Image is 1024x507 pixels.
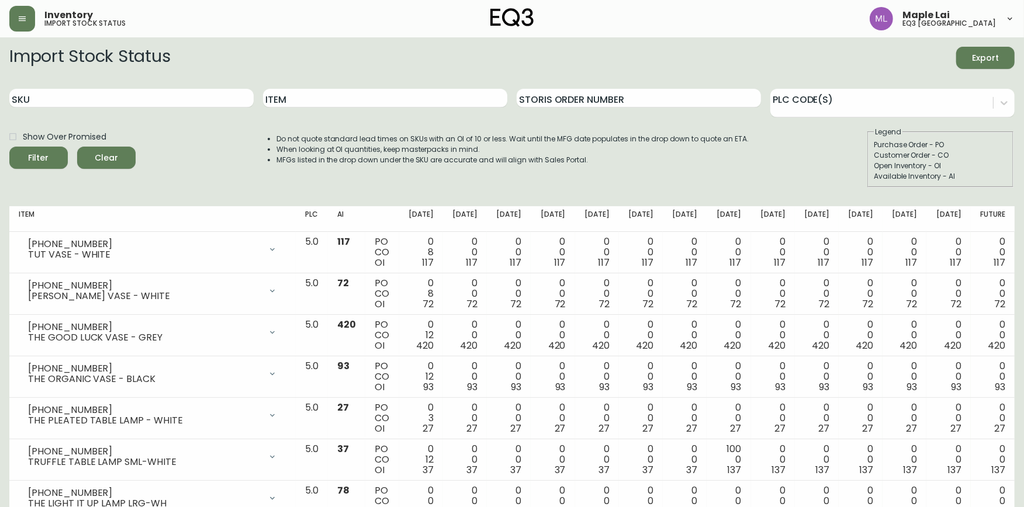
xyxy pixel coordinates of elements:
span: 137 [904,463,918,477]
th: [DATE] [795,206,839,232]
div: 0 0 [716,320,741,351]
span: 117 [554,256,566,269]
th: [DATE] [707,206,750,232]
span: 117 [862,256,873,269]
span: 420 [944,339,961,352]
span: 137 [859,463,873,477]
div: 0 0 [804,278,829,310]
legend: Legend [874,127,902,137]
span: 37 [599,463,610,477]
th: [DATE] [619,206,663,232]
div: 0 0 [980,320,1005,351]
div: 0 0 [496,444,521,475]
span: 37 [337,442,349,456]
span: 93 [951,380,961,394]
span: 93 [731,380,742,394]
span: 72 [818,297,829,311]
div: [PERSON_NAME] VASE - WHITE [28,291,261,301]
span: 93 [511,380,521,394]
span: 27 [686,422,697,435]
span: 27 [950,422,961,435]
div: 0 0 [804,444,829,475]
div: 0 0 [672,278,697,310]
div: 0 0 [496,320,521,351]
div: 0 0 [936,444,961,475]
span: 93 [423,380,434,394]
span: 27 [862,422,873,435]
div: 0 0 [980,237,1005,268]
div: 0 0 [716,278,741,310]
span: 117 [510,256,521,269]
span: 117 [686,256,697,269]
span: 117 [906,256,918,269]
div: PO CO [375,237,389,268]
span: 27 [731,422,742,435]
div: 0 0 [892,320,917,351]
div: 0 0 [936,237,961,268]
span: 137 [728,463,742,477]
span: 117 [774,256,786,269]
th: [DATE] [531,206,575,232]
span: 27 [907,422,918,435]
div: 0 0 [980,444,1005,475]
span: 72 [686,297,697,311]
img: logo [490,8,534,27]
div: 0 0 [496,278,521,310]
div: 0 0 [672,237,697,268]
li: MFGs listed in the drop down under the SKU are accurate and will align with Sales Portal. [276,155,749,165]
span: OI [375,422,385,435]
div: Available Inventory - AI [874,171,1007,182]
div: 0 0 [716,237,741,268]
div: 0 0 [936,361,961,393]
span: 72 [510,297,521,311]
div: 0 0 [672,320,697,351]
div: 0 0 [848,320,873,351]
span: 72 [774,297,786,311]
div: 0 0 [760,361,786,393]
img: 61e28cffcf8cc9f4e300d877dd684943 [870,7,893,30]
div: 0 0 [628,361,653,393]
th: [DATE] [883,206,926,232]
span: 137 [772,463,786,477]
div: 0 0 [980,402,1005,434]
span: 117 [642,256,653,269]
th: [DATE] [751,206,795,232]
div: 0 0 [540,237,565,268]
div: 0 12 [409,361,434,393]
div: 0 0 [628,237,653,268]
span: 72 [731,297,742,311]
span: 117 [818,256,829,269]
span: 72 [555,297,566,311]
div: 0 0 [496,361,521,393]
div: TRUFFLE TABLE LAMP SML-WHITE [28,457,261,467]
div: 0 0 [716,361,741,393]
li: Do not quote standard lead times on SKUs with an OI of 10 or less. Wait until the MFG date popula... [276,134,749,144]
span: 93 [863,380,873,394]
span: 420 [460,339,478,352]
div: 0 12 [409,320,434,351]
span: 93 [555,380,566,394]
div: 0 0 [848,361,873,393]
div: [PHONE_NUMBER] [28,239,261,249]
span: Show Over Promised [23,131,106,143]
div: [PHONE_NUMBER] [28,322,261,332]
span: 137 [815,463,829,477]
span: 27 [510,422,521,435]
span: 117 [337,235,350,248]
div: 0 0 [892,361,917,393]
th: [DATE] [575,206,619,232]
span: 72 [862,297,873,311]
h5: import stock status [44,20,126,27]
span: 72 [994,297,1005,311]
span: Export [966,51,1005,65]
span: 117 [598,256,610,269]
div: 0 0 [760,278,786,310]
th: [DATE] [663,206,707,232]
div: 0 0 [584,361,610,393]
div: 0 0 [760,320,786,351]
div: PO CO [375,278,389,310]
span: 420 [856,339,873,352]
span: 420 [504,339,521,352]
div: TUT VASE - WHITE [28,249,261,260]
span: 72 [599,297,610,311]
